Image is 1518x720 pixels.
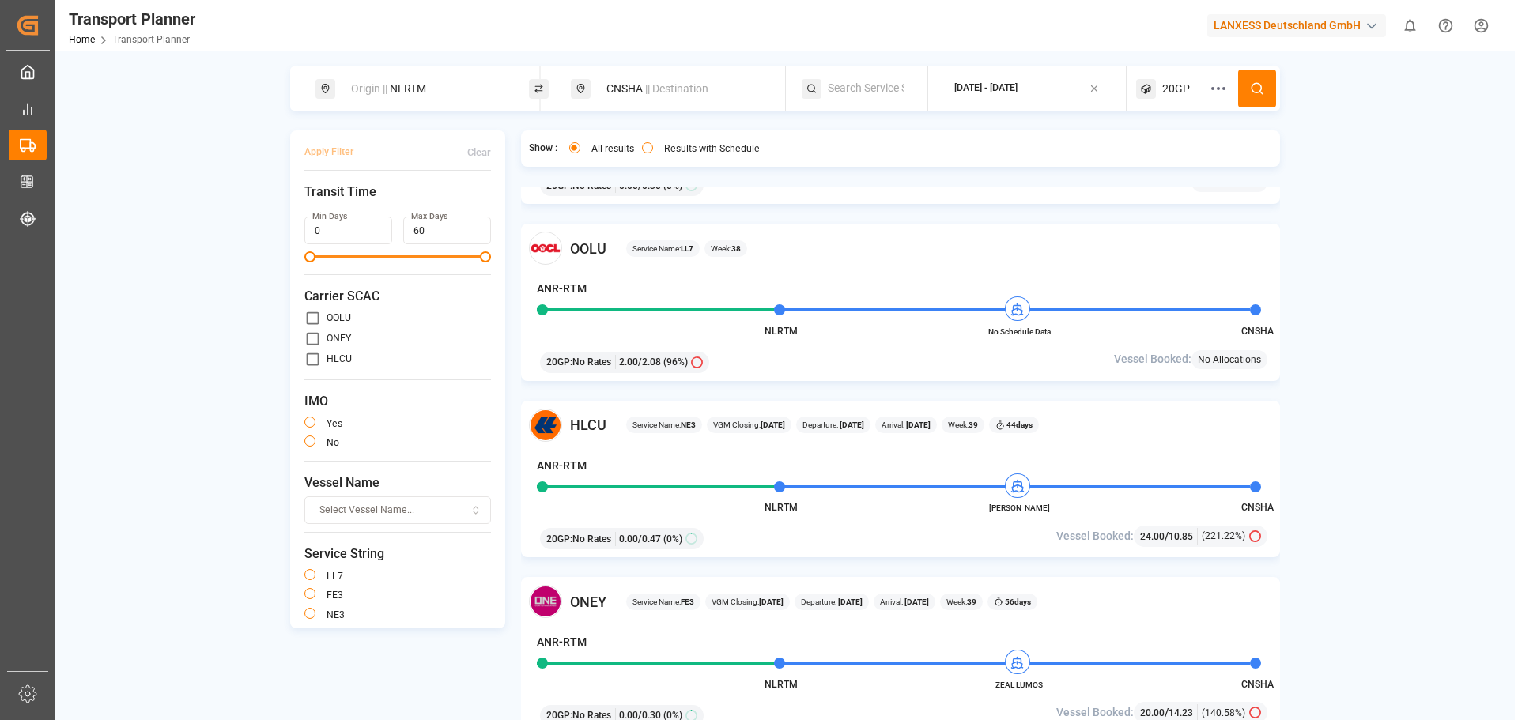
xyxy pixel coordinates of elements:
[681,244,693,253] b: LL7
[537,634,587,650] h4: ANR-RTM
[836,597,863,606] b: [DATE]
[69,7,195,31] div: Transport Planner
[903,597,929,606] b: [DATE]
[570,414,606,435] span: HLCU
[712,596,784,608] span: VGM Closing:
[304,251,315,262] span: Minimum
[570,591,606,613] span: ONEY
[1428,8,1463,43] button: Help Center
[304,392,491,411] span: IMO
[632,243,693,254] span: Service Name:
[645,82,708,95] span: || Destination
[327,354,352,364] label: HLCU
[1241,679,1274,690] span: CNSHA
[570,238,606,259] span: OOLU
[1114,351,1191,368] span: Vessel Booked:
[761,420,785,429] b: [DATE]
[681,420,696,429] b: NE3
[838,420,864,429] b: [DATE]
[954,81,1018,96] div: [DATE] - [DATE]
[1006,420,1033,429] b: 44 days
[828,77,904,100] input: Search Service String
[327,334,351,343] label: ONEY
[304,287,491,306] span: Carrier SCAC
[1162,81,1190,97] span: 20GP
[319,503,414,518] span: Select Vessel Name...
[1005,597,1031,606] b: 56 days
[1140,531,1165,542] span: 24.00
[1198,352,1261,367] span: No Allocations
[304,545,491,564] span: Service String
[572,355,611,369] span: No Rates
[467,145,491,160] div: Clear
[1202,529,1245,543] span: (221.22%)
[546,355,572,369] span: 20GP :
[663,355,688,369] span: (96%)
[597,74,768,104] div: CNSHA
[546,532,572,546] span: 20GP :
[969,420,978,429] b: 39
[304,473,491,492] span: Vessel Name
[664,144,760,153] label: Results with Schedule
[327,590,343,600] label: FE3
[537,458,587,474] h4: ANR-RTM
[529,141,557,156] span: Show :
[1056,528,1134,545] span: Vessel Booked:
[69,34,95,45] a: Home
[529,409,562,442] img: Carrier
[327,419,342,428] label: yes
[327,610,345,620] label: NE3
[765,326,798,337] span: NLRTM
[1241,326,1274,337] span: CNSHA
[904,420,931,429] b: [DATE]
[1392,8,1428,43] button: show 0 new notifications
[967,597,976,606] b: 39
[304,183,491,202] span: Transit Time
[663,532,682,546] span: (0%)
[312,211,347,222] label: Min Days
[765,502,798,513] span: NLRTM
[537,281,587,297] h4: ANR-RTM
[711,243,741,254] span: Week:
[342,74,512,104] div: NLRTM
[1202,706,1245,720] span: (140.58%)
[802,419,864,431] span: Departure:
[976,679,1063,691] span: ZEAL LUMOS
[946,596,976,608] span: Week:
[467,138,491,166] button: Clear
[529,232,562,265] img: Carrier
[632,596,694,608] span: Service Name:
[1241,502,1274,513] span: CNSHA
[801,596,863,608] span: Departure:
[948,419,978,431] span: Week:
[880,596,929,608] span: Arrival:
[681,597,694,606] b: FE3
[759,597,784,606] b: [DATE]
[1207,14,1386,37] div: LANXESS Deutschland GmbH
[882,419,931,431] span: Arrival:
[938,74,1117,104] button: [DATE] - [DATE]
[327,438,339,447] label: no
[632,419,696,431] span: Service Name:
[1140,707,1165,718] span: 20.00
[411,211,447,222] label: Max Days
[976,502,1063,514] span: [PERSON_NAME]
[1169,531,1193,542] span: 10.85
[480,251,491,262] span: Maximum
[976,326,1063,337] span: No Schedule Data
[619,532,661,546] span: 0.00 / 0.47
[731,244,741,253] b: 38
[765,679,798,690] span: NLRTM
[1207,10,1392,40] button: LANXESS Deutschland GmbH
[591,144,634,153] label: All results
[713,419,785,431] span: VGM Closing:
[1169,707,1193,718] span: 14.23
[572,532,611,546] span: No Rates
[1140,528,1198,545] div: /
[529,585,562,618] img: Carrier
[351,82,387,95] span: Origin ||
[327,313,351,322] label: OOLU
[327,571,343,581] label: LL7
[619,355,661,369] span: 2.00 / 2.08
